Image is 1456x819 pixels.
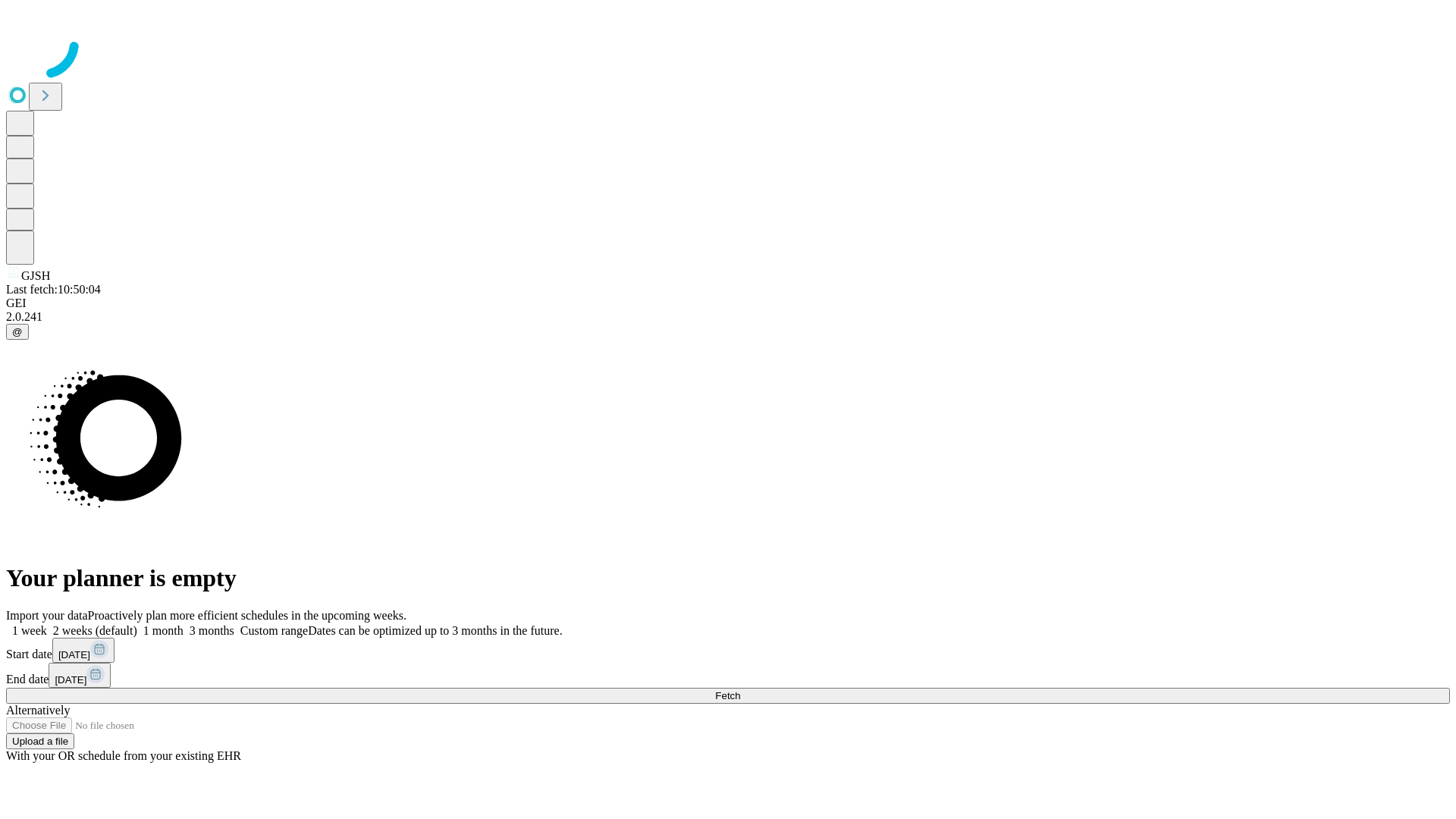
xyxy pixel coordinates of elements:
[6,638,1450,663] div: Start date
[6,749,241,762] span: With your OR schedule from your existing EHR
[88,609,406,622] span: Proactively plan more efficient schedules in the upcoming weeks.
[6,324,29,340] button: @
[55,674,86,686] span: [DATE]
[6,663,1450,688] div: End date
[143,624,184,637] span: 1 month
[6,283,101,296] span: Last fetch: 10:50:04
[6,564,1450,592] h1: Your planner is empty
[308,624,562,637] span: Dates can be optimized up to 3 months in the future.
[6,297,1450,310] div: GEI
[12,624,47,637] span: 1 week
[6,609,88,622] span: Import your data
[12,326,23,337] span: @
[715,690,740,701] span: Fetch
[58,649,90,661] span: [DATE]
[6,310,1450,324] div: 2.0.241
[21,269,50,282] span: GJSH
[240,624,308,637] span: Custom range
[52,638,115,663] button: [DATE]
[6,704,70,717] span: Alternatively
[190,624,234,637] span: 3 months
[49,663,111,688] button: [DATE]
[6,733,74,749] button: Upload a file
[6,688,1450,704] button: Fetch
[53,624,137,637] span: 2 weeks (default)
